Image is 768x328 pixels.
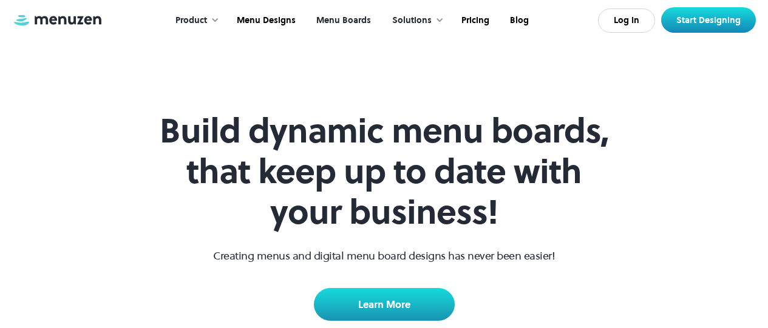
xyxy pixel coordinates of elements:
div: Product [163,2,225,39]
a: Start Designing [661,7,756,33]
div: Solutions [392,14,432,27]
a: Blog [498,2,538,39]
a: Learn More [314,288,455,321]
a: Log In [598,8,655,33]
a: Menu Designs [225,2,305,39]
a: Pricing [450,2,498,39]
p: Creating menus and digital menu board designs has never been easier! [213,247,555,264]
a: Menu Boards [305,2,380,39]
h1: Build dynamic menu boards, that keep up to date with your business! [151,110,617,233]
div: Solutions [380,2,450,39]
div: Product [175,14,207,27]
